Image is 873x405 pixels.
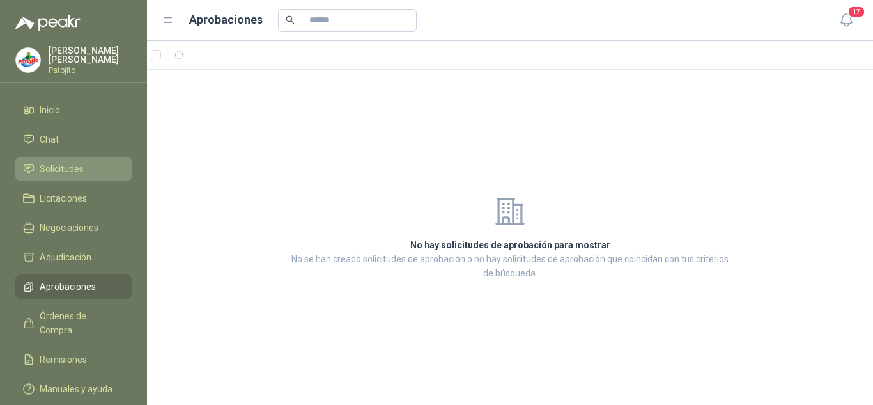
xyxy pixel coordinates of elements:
span: Solicitudes [40,162,84,176]
h1: Aprobaciones [189,11,263,29]
a: Inicio [15,98,132,122]
a: Manuales y ayuda [15,377,132,401]
button: 17 [835,9,858,32]
a: Aprobaciones [15,274,132,299]
a: Órdenes de Compra [15,304,132,342]
a: Solicitudes [15,157,132,181]
span: Remisiones [40,353,87,367]
img: Logo peakr [15,15,81,31]
a: Remisiones [15,347,132,372]
img: Company Logo [16,48,40,72]
a: Licitaciones [15,186,132,210]
span: Chat [40,132,59,147]
a: Adjudicación [15,245,132,269]
span: Adjudicación [40,250,91,264]
a: Chat [15,127,132,152]
span: Licitaciones [40,191,87,205]
span: 17 [847,6,865,18]
span: Inicio [40,103,60,117]
span: Negociaciones [40,221,98,235]
p: [PERSON_NAME] [PERSON_NAME] [49,46,132,64]
p: No se han creado solicitudes de aprobación o no hay solicitudes de aprobación que coincidan con t... [287,252,733,280]
a: Negociaciones [15,216,132,240]
p: Patojito [49,67,132,74]
span: Órdenes de Compra [40,309,120,337]
span: Manuales y ayuda [40,382,112,396]
span: search [286,15,295,24]
span: Aprobaciones [40,280,96,294]
h2: No hay solicitudes de aprobación para mostrar [287,238,733,252]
